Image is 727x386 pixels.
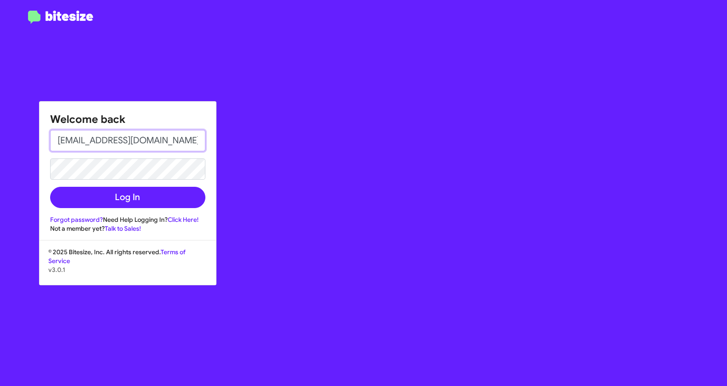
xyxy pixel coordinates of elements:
[50,216,103,224] a: Forgot password?
[105,225,141,232] a: Talk to Sales!
[48,265,207,274] p: v3.0.1
[48,248,185,265] a: Terms of Service
[50,224,205,233] div: Not a member yet?
[50,112,205,126] h1: Welcome back
[168,216,199,224] a: Click Here!
[50,215,205,224] div: Need Help Logging In?
[50,187,205,208] button: Log In
[39,248,216,285] div: © 2025 Bitesize, Inc. All rights reserved.
[50,130,205,151] input: Email address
